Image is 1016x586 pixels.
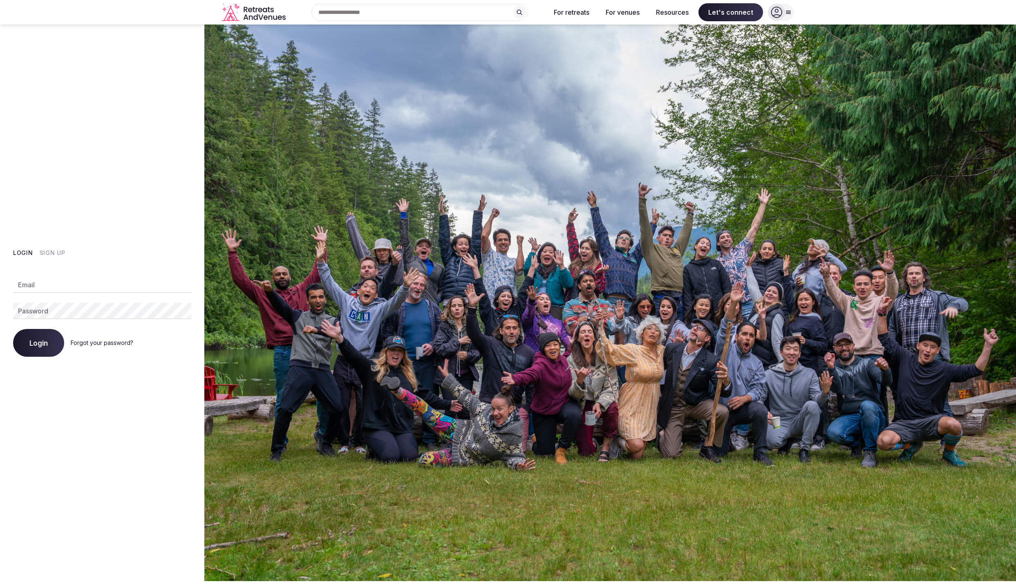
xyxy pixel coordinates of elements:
[547,3,596,21] button: For retreats
[40,249,65,257] button: Sign Up
[13,249,33,257] button: Login
[204,25,1016,581] img: My Account Background
[599,3,646,21] button: For venues
[29,339,48,347] span: Login
[698,3,763,21] span: Let's connect
[222,3,287,22] a: Visit the homepage
[649,3,695,21] button: Resources
[222,3,287,22] svg: Retreats and Venues company logo
[71,339,133,346] a: Forgot your password?
[13,329,64,357] button: Login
